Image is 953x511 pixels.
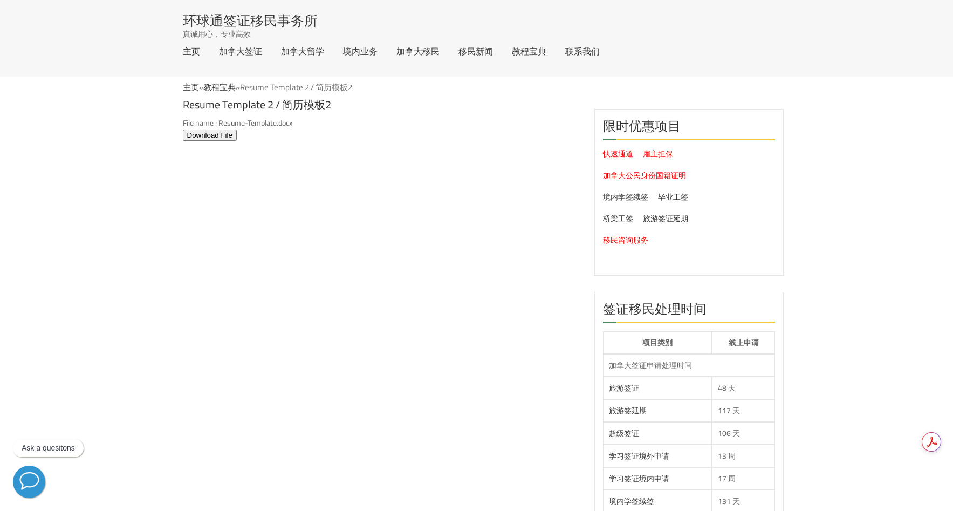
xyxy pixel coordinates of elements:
[603,118,776,140] h2: 限时优惠项目
[183,130,237,141] button: Download File
[183,13,318,27] a: 环球通签证移民事务所
[183,93,578,111] h1: Resume Template 2 / 简历模板2
[712,331,776,354] th: 线上申请
[603,331,712,354] th: 项目类别
[643,147,673,161] a: 雇主担保
[609,426,639,440] a: 超级签证
[565,47,600,56] a: 联系我们
[603,190,648,204] a: 境内学签续签
[609,404,647,418] a: 旅游签延期
[603,233,648,247] a: 移民咨询服务
[183,29,251,39] span: 真诚用心，专业高效
[281,47,324,56] a: 加拿大留学
[712,422,776,445] td: 106 天
[603,168,686,182] a: 加拿大公民身份国籍证明
[609,494,654,508] a: 境内学签续签
[609,449,669,463] a: 学习签证境外申请
[22,444,75,453] p: Ask a quesitons
[609,381,639,395] a: 旅游签证
[603,147,633,161] a: 快速通道
[712,467,776,490] td: 17 周
[603,301,776,323] h2: 签证移民处理时间
[712,377,776,399] td: 48 天
[512,47,546,56] a: 教程宝典
[609,360,770,371] div: 加拿大签证申请处理时间
[240,79,352,95] span: Resume Template 2 / 简历模板2
[219,47,262,56] a: 加拿大签证
[609,472,669,486] a: 学习签证境内申请
[183,128,237,142] a: Download File
[458,47,493,56] a: 移民新闻
[712,399,776,422] td: 117 天
[658,190,688,204] a: 毕业工签
[203,79,352,95] span: »
[396,47,440,56] a: 加拿大移民
[203,79,236,95] a: 教程宝典
[712,445,776,467] td: 13 周
[183,79,199,95] a: 主页
[643,212,688,226] a: 旅游签证延期
[603,212,633,226] a: 桥梁工签
[183,79,352,95] span: »
[183,47,200,56] a: 主页
[343,47,378,56] a: 境内业务
[183,117,578,146] div: File name : Resume-Template.docx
